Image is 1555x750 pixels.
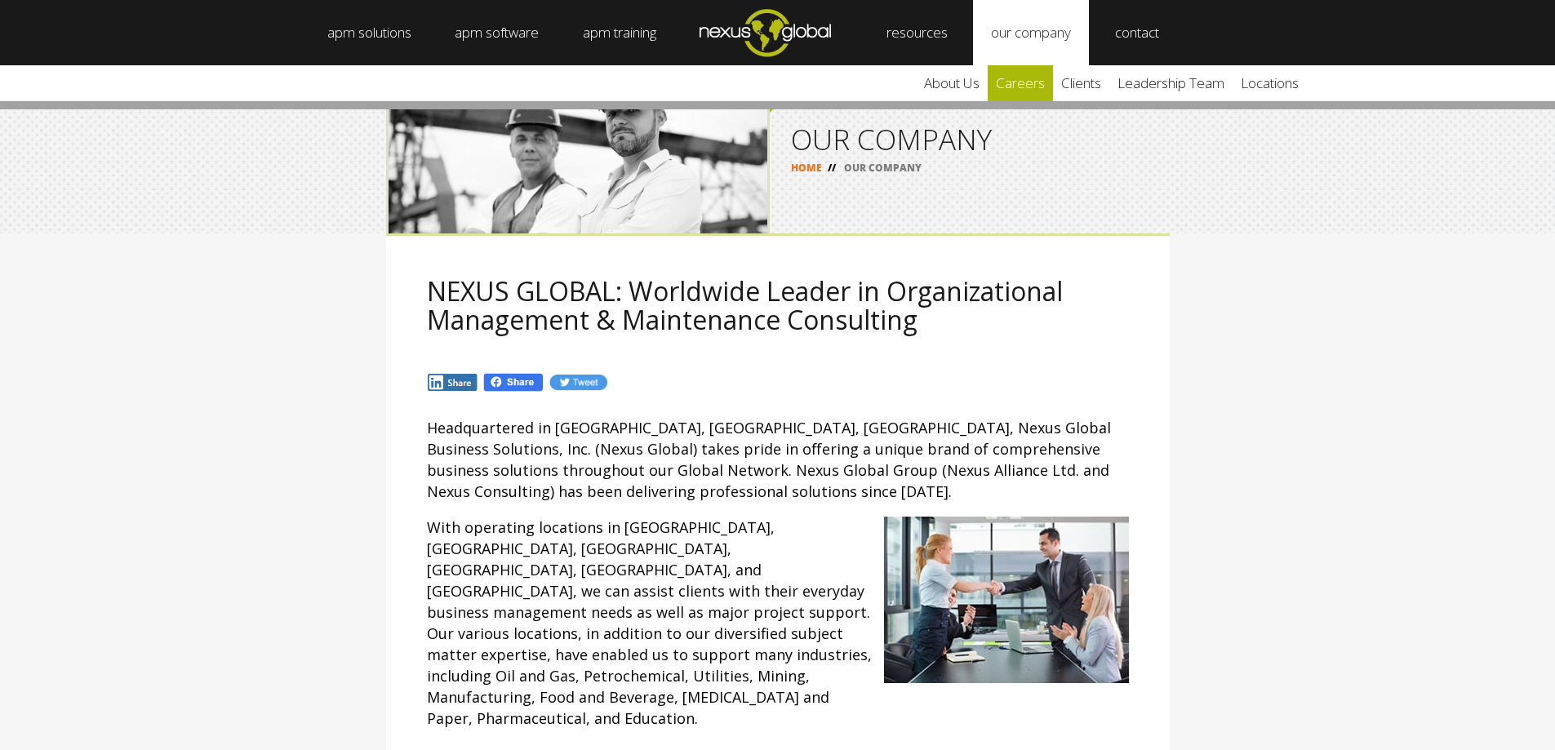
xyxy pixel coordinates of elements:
a: locations [1233,65,1307,101]
img: Tw.jpg [549,373,607,392]
a: leadership team [1109,65,1233,101]
span: // [822,161,842,175]
h1: OUR COMPANY [791,125,1148,153]
h2: NEXUS GLOBAL: Worldwide Leader in Organizational Management & Maintenance Consulting [427,277,1129,334]
span: With operating locations in [GEOGRAPHIC_DATA], [GEOGRAPHIC_DATA], [GEOGRAPHIC_DATA], [GEOGRAPHIC_... [427,517,872,728]
a: about us [916,65,988,101]
a: clients [1053,65,1109,101]
a: careers [988,65,1053,101]
img: iStock_000019435510XSmall [884,517,1129,683]
img: In.jpg [427,373,479,392]
span: Headquartered in [GEOGRAPHIC_DATA], [GEOGRAPHIC_DATA], [GEOGRAPHIC_DATA], Nexus Global Business S... [427,418,1111,501]
a: HOME [791,161,822,175]
img: Fb.png [482,372,544,393]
